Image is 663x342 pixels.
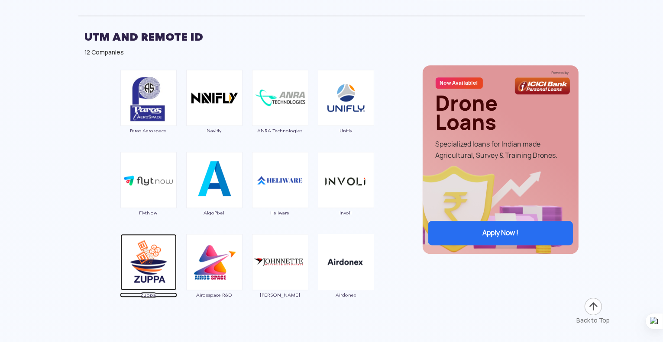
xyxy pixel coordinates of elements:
img: ic_heliware.png [252,152,308,208]
img: bg_icicilogo2.png [515,70,570,94]
a: Airosspace R&D [186,258,243,297]
img: ic_flytnow.png [120,152,177,208]
a: Involi [317,176,375,215]
img: ic_algopixel.png [186,152,243,208]
img: ic_paras.png [120,70,177,126]
span: FlytNow [120,210,177,215]
img: ic_johnnette.png [252,234,308,290]
img: airdonex.png [318,234,374,290]
span: Airdonex [317,292,375,297]
span: Paras Aerospace [120,128,177,133]
a: FlytNow [120,176,177,215]
h2: UTM and Remote ID [85,26,579,48]
img: ic_arrow-up.png [584,297,603,316]
img: ic_anratechnologies.png [252,70,308,126]
div: Specialized loans for Indian made Agricultural, Survey & Training Drones. [436,139,566,161]
span: [PERSON_NAME] [252,292,309,297]
div: Drone Loans [436,94,566,132]
a: [PERSON_NAME] [252,258,309,297]
div: 12 Companies [85,48,579,57]
img: ic_zuppa.png [120,234,177,290]
span: Navifly [186,128,243,133]
span: Zuppa [120,292,177,297]
img: ic_involi.png [318,152,374,208]
a: ANRA Technologies [252,93,309,133]
a: Navifly [186,93,243,133]
img: ic_unifly.png [318,70,374,126]
img: ic_airosspace.png [186,234,243,290]
a: Zuppa [120,258,177,297]
a: AlgoPixel [186,176,243,215]
a: Airdonex [317,258,375,297]
img: ic%20navifly.png [186,70,243,126]
a: Paras Aerospace [120,93,177,133]
div: Back to Top [577,316,610,325]
span: Airosspace R&D [186,292,243,297]
span: Unifly [317,128,375,133]
a: Apply Now ! [428,221,573,245]
span: Heliware [252,210,309,215]
a: Heliware [252,176,309,215]
span: ANRA Technologies [252,128,309,133]
span: Now Available! [436,77,483,89]
a: Unifly [317,93,375,133]
span: AlgoPixel [186,210,243,215]
span: Involi [317,210,375,215]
